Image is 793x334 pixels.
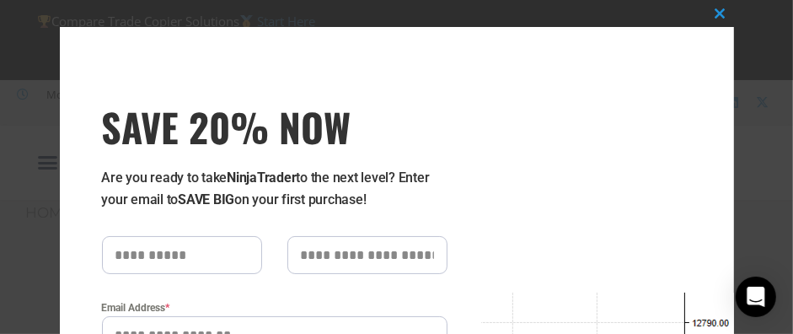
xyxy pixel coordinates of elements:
[102,103,447,150] h3: SAVE 20% NOW
[178,191,234,207] strong: SAVE BIG
[227,170,296,186] strong: NinjaTrader
[102,167,447,211] p: Are you ready to take to the next level? Enter your email to on your first purchase!
[102,299,447,316] label: Email Address
[736,277,776,317] div: Open Intercom Messenger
